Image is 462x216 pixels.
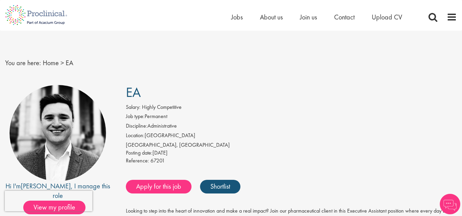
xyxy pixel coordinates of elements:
label: Job type: [126,113,145,120]
span: > [61,58,64,67]
a: About us [260,13,283,21]
span: Posting date: [126,149,153,156]
a: Join us [300,13,317,21]
a: Apply for this job [126,180,192,193]
span: Highly Competitive [142,103,182,111]
div: [GEOGRAPHIC_DATA], [GEOGRAPHIC_DATA] [126,141,457,149]
div: [DATE] [126,149,457,157]
a: Upload CV [372,13,402,21]
a: breadcrumb link [43,58,59,67]
label: Salary: [126,103,141,111]
iframe: reCAPTCHA [5,191,92,211]
a: Shortlist [200,180,240,193]
li: Permanent [126,113,457,122]
span: EA [66,58,73,67]
img: imeage of recruiter Edward Little [10,85,106,181]
li: Administrative [126,122,457,132]
label: Discipline: [126,122,147,130]
label: Location: [126,132,145,140]
li: [GEOGRAPHIC_DATA] [126,132,457,141]
div: Hi I'm , I manage this role [5,181,110,201]
label: Reference: [126,157,149,165]
a: [PERSON_NAME] [21,182,71,190]
span: You are here: [5,58,41,67]
a: Contact [334,13,355,21]
a: Jobs [231,13,243,21]
img: Chatbot [440,194,460,214]
span: 67201 [150,157,165,164]
span: EA [126,84,141,101]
